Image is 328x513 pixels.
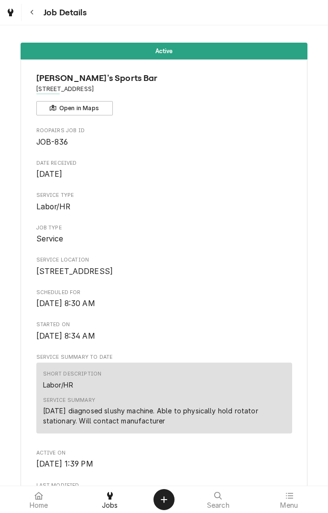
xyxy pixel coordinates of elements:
span: Job Type [36,224,292,232]
span: Active On [36,458,292,470]
div: Service Location [36,256,292,277]
div: Service Summary [43,397,95,404]
span: Service Type [36,201,292,213]
a: Home [4,488,74,511]
span: Scheduled For [36,298,292,309]
span: Menu [280,502,298,509]
div: Client Information [36,72,292,115]
div: Active On [36,449,292,470]
span: Name [36,72,292,85]
button: Open in Maps [36,101,113,115]
span: [STREET_ADDRESS] [36,267,113,276]
a: Menu [254,488,325,511]
span: Roopairs Job ID [36,127,292,135]
span: Active [155,48,173,54]
div: Scheduled For [36,289,292,309]
span: Service [36,234,64,243]
span: Started On [36,331,292,342]
span: Last Modified [36,482,292,490]
span: JOB-836 [36,137,68,147]
span: Service Location [36,266,292,277]
span: Scheduled For [36,289,292,296]
div: Service Summary [36,363,292,437]
span: [DATE] 8:34 AM [36,331,95,341]
span: Active On [36,449,292,457]
span: Address [36,85,292,93]
div: Short Description [43,370,102,378]
span: Service Type [36,192,292,199]
span: [DATE] 1:39 PM [36,459,93,468]
span: Service Summary To Date [36,353,292,361]
span: Labor/HR [36,202,70,211]
div: Labor/HR [43,380,73,390]
span: Job Type [36,233,292,245]
span: [DATE] [36,170,63,179]
span: Started On [36,321,292,329]
div: Service Type [36,192,292,212]
span: Date Received [36,160,292,167]
div: Service Summary To Date [36,353,292,438]
span: Home [30,502,48,509]
div: Last Modified [36,482,292,502]
button: Create Object [153,489,175,510]
div: Date Received [36,160,292,180]
button: Navigate back [23,4,41,21]
span: Service Location [36,256,292,264]
span: Job Details [41,6,87,19]
div: Started On [36,321,292,342]
a: Search [183,488,253,511]
div: Status [21,43,307,59]
span: Date Received [36,169,292,180]
div: Job Type [36,224,292,245]
div: Roopairs Job ID [36,127,292,148]
a: Jobs [75,488,145,511]
div: [DATE] diagnosed slushy machine. Able to physically hold rotator stationary. Will contact manufac... [43,406,285,426]
span: [DATE] 8:30 AM [36,299,95,308]
a: Go to Jobs [2,4,19,21]
span: Roopairs Job ID [36,137,292,148]
span: Jobs [102,502,118,509]
span: Search [207,502,230,509]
